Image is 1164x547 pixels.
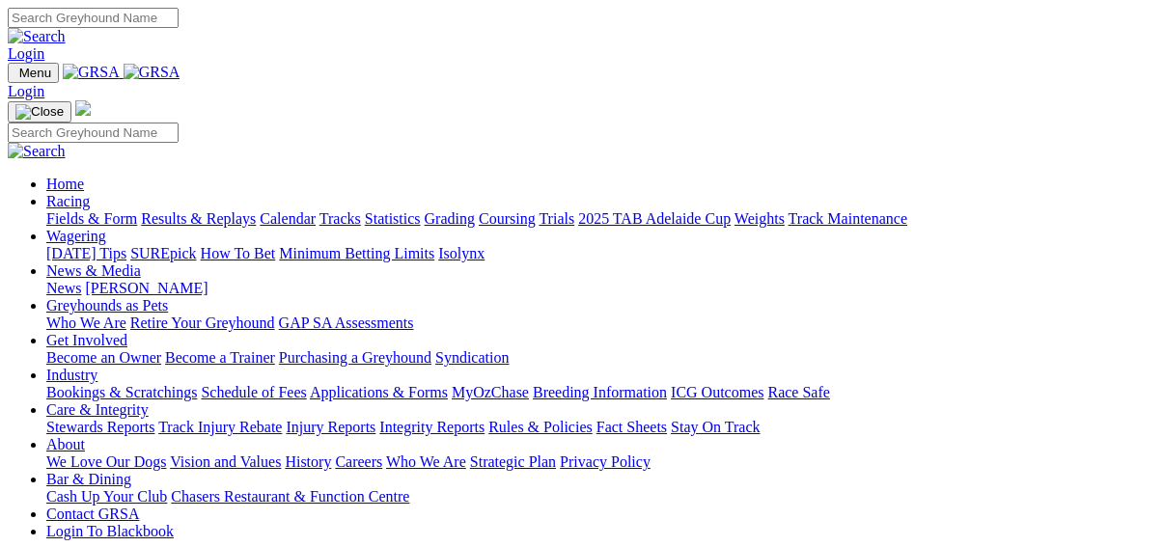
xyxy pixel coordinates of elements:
a: Get Involved [46,332,127,348]
a: Track Injury Rebate [158,419,282,435]
a: Bookings & Scratchings [46,384,197,400]
a: Become an Owner [46,349,161,366]
a: Become a Trainer [165,349,275,366]
img: Close [15,104,64,120]
a: MyOzChase [452,384,529,400]
input: Search [8,8,179,28]
a: Strategic Plan [470,453,556,470]
a: ICG Outcomes [671,384,763,400]
a: 2025 TAB Adelaide Cup [578,210,731,227]
a: Stewards Reports [46,419,154,435]
input: Search [8,123,179,143]
a: Retire Your Greyhound [130,315,275,331]
div: About [46,453,1156,471]
div: Care & Integrity [46,419,1156,436]
a: History [285,453,331,470]
a: Injury Reports [286,419,375,435]
a: How To Bet [201,245,276,261]
a: GAP SA Assessments [279,315,414,331]
a: Results & Replays [141,210,256,227]
a: Track Maintenance [789,210,907,227]
a: Who We Are [46,315,126,331]
a: Cash Up Your Club [46,488,167,505]
a: Statistics [365,210,421,227]
a: Who We Are [386,453,466,470]
a: Fact Sheets [596,419,667,435]
a: Careers [335,453,382,470]
img: GRSA [124,64,180,81]
a: Breeding Information [533,384,667,400]
a: Stay On Track [671,419,760,435]
a: Coursing [479,210,536,227]
a: Minimum Betting Limits [279,245,434,261]
a: Calendar [260,210,316,227]
div: News & Media [46,280,1156,297]
a: About [46,436,85,452]
div: Racing [46,210,1156,228]
a: Syndication [435,349,509,366]
button: Toggle navigation [8,63,59,83]
div: Greyhounds as Pets [46,315,1156,332]
a: Racing [46,193,90,209]
a: News & Media [46,262,141,279]
a: Applications & Forms [310,384,448,400]
a: Weights [734,210,785,227]
a: News [46,280,81,296]
a: Login [8,83,44,99]
a: Race Safe [767,384,829,400]
a: Privacy Policy [560,453,651,470]
a: [PERSON_NAME] [85,280,208,296]
a: Integrity Reports [379,419,485,435]
a: Vision and Values [170,453,281,470]
a: Tracks [319,210,361,227]
a: Contact GRSA [46,506,139,522]
a: Trials [539,210,574,227]
a: Greyhounds as Pets [46,297,168,314]
a: Home [46,176,84,192]
a: Rules & Policies [488,419,593,435]
span: Menu [19,66,51,80]
a: Purchasing a Greyhound [279,349,431,366]
a: Industry [46,367,97,383]
a: Grading [425,210,475,227]
img: GRSA [63,64,120,81]
a: Wagering [46,228,106,244]
a: Login To Blackbook [46,523,174,539]
a: Login [8,45,44,62]
a: Chasers Restaurant & Function Centre [171,488,409,505]
div: Industry [46,384,1156,401]
a: SUREpick [130,245,196,261]
div: Get Involved [46,349,1156,367]
a: We Love Our Dogs [46,453,166,470]
img: logo-grsa-white.png [75,100,91,116]
a: Bar & Dining [46,471,131,487]
img: Search [8,28,66,45]
a: [DATE] Tips [46,245,126,261]
a: Isolynx [438,245,485,261]
a: Schedule of Fees [201,384,306,400]
img: Search [8,143,66,160]
a: Care & Integrity [46,401,149,418]
button: Toggle navigation [8,101,71,123]
div: Bar & Dining [46,488,1156,506]
div: Wagering [46,245,1156,262]
a: Fields & Form [46,210,137,227]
